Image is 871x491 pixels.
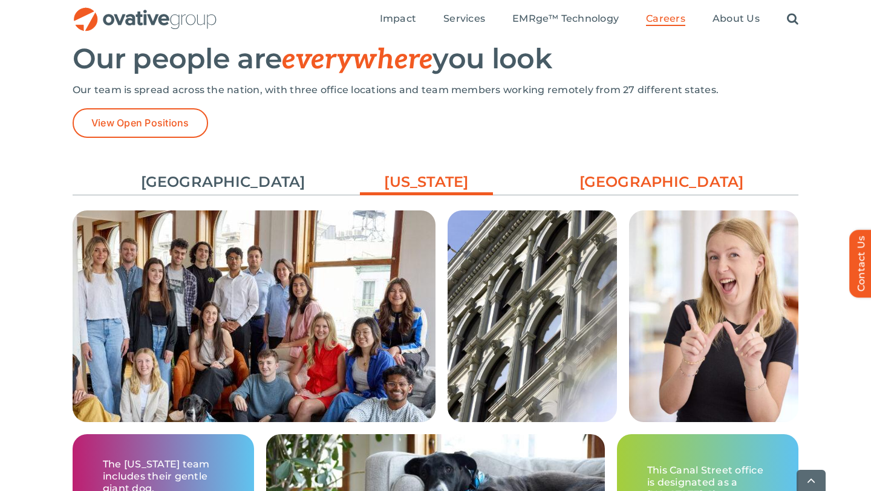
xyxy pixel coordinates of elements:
a: [GEOGRAPHIC_DATA] [579,172,713,192]
span: everywhere [282,43,432,77]
a: OG_Full_horizontal_RGB [73,6,218,18]
a: [GEOGRAPHIC_DATA] [141,172,274,192]
img: Careers – New York Grid 2 [448,210,617,422]
a: View Open Positions [73,108,208,138]
a: [US_STATE] [360,172,493,198]
a: Services [443,13,485,26]
a: Impact [380,13,416,26]
span: View Open Positions [91,117,189,129]
span: Careers [646,13,685,25]
p: Our team is spread across the nation, with three office locations and team members working remote... [73,84,798,96]
ul: Post Filters [73,166,798,198]
img: Careers – New York Grid 3 [629,210,798,422]
span: About Us [713,13,760,25]
span: EMRge™ Technology [512,13,619,25]
h2: Our people are you look [73,44,798,75]
span: Services [443,13,485,25]
a: About Us [713,13,760,26]
a: EMRge™ Technology [512,13,619,26]
a: Careers [646,13,685,26]
span: Impact [380,13,416,25]
a: Search [787,13,798,26]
